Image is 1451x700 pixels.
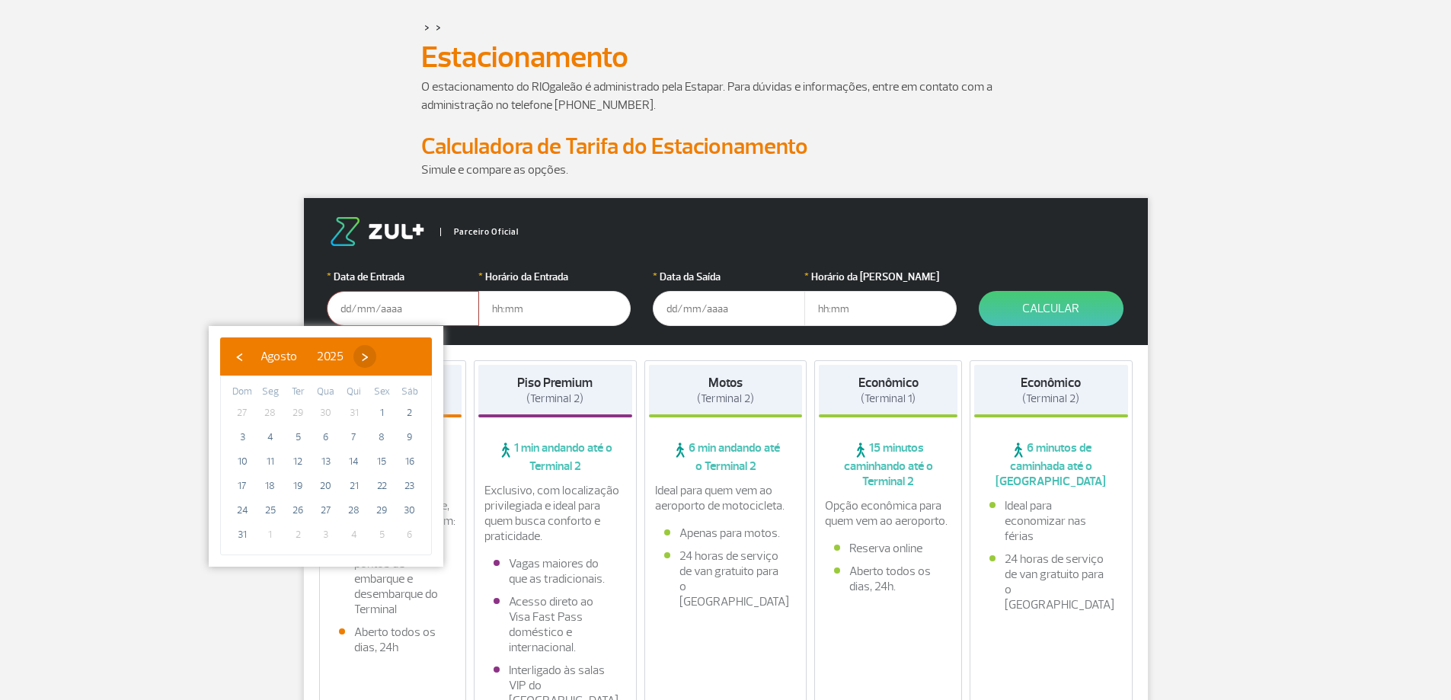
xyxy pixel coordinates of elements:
span: 31 [230,523,254,547]
li: Vagas maiores do que as tradicionais. [494,556,617,587]
li: Aberto todos os dias, 24h [339,625,447,655]
a: > [436,18,441,36]
button: ‹ [228,345,251,368]
span: 15 [369,449,394,474]
button: Agosto [251,345,307,368]
span: 6 min andando até o Terminal 2 [649,440,803,474]
th: weekday [229,384,257,401]
button: › [353,345,376,368]
span: 31 [342,401,366,425]
button: 2025 [307,345,353,368]
span: 2 [286,523,310,547]
th: weekday [368,384,396,401]
li: Acesso direto ao Visa Fast Pass doméstico e internacional. [494,594,617,655]
span: 6 [398,523,422,547]
li: Reserva online [834,541,942,556]
span: 12 [286,449,310,474]
input: hh:mm [478,291,631,326]
span: Agosto [260,349,297,364]
span: 21 [342,474,366,498]
input: hh:mm [804,291,957,326]
span: 18 [258,474,283,498]
span: 8 [369,425,394,449]
span: 3 [314,523,338,547]
p: O estacionamento do RIOgaleão é administrado pela Estapar. Para dúvidas e informações, entre em c... [421,78,1031,114]
span: 7 [342,425,366,449]
strong: Piso Premium [517,375,593,391]
img: logo-zul.png [327,217,427,246]
span: 24 [230,498,254,523]
span: 25 [258,498,283,523]
strong: Motos [708,375,743,391]
bs-datepicker-navigation-view: ​ ​ ​ [228,347,376,362]
th: weekday [395,384,423,401]
span: Parceiro Oficial [440,228,519,236]
span: 22 [369,474,394,498]
strong: Econômico [858,375,919,391]
li: Ideal para economizar nas férias [989,498,1113,544]
span: 17 [230,474,254,498]
span: 14 [342,449,366,474]
span: 5 [369,523,394,547]
li: Apenas para motos. [664,526,788,541]
span: 1 min andando até o Terminal 2 [478,440,632,474]
span: 29 [369,498,394,523]
span: 23 [398,474,422,498]
h2: Calculadora de Tarifa do Estacionamento [421,133,1031,161]
span: (Terminal 2) [697,392,754,406]
span: 19 [286,474,310,498]
span: 3 [230,425,254,449]
span: 26 [286,498,310,523]
label: Horário da [PERSON_NAME] [804,269,957,285]
span: 13 [314,449,338,474]
span: 2025 [317,349,344,364]
span: 2 [398,401,422,425]
input: dd/mm/aaaa [653,291,805,326]
span: 28 [258,401,283,425]
li: Aberto todos os dias, 24h. [834,564,942,594]
span: 30 [314,401,338,425]
span: (Terminal 2) [526,392,583,406]
span: 1 [369,401,394,425]
span: 6 minutos de caminhada até o [GEOGRAPHIC_DATA] [974,440,1128,489]
span: 9 [398,425,422,449]
span: 10 [230,449,254,474]
span: 20 [314,474,338,498]
span: 28 [342,498,366,523]
h1: Estacionamento [421,44,1031,70]
span: 5 [286,425,310,449]
span: 4 [342,523,366,547]
span: (Terminal 1) [861,392,916,406]
button: Calcular [979,291,1123,326]
th: weekday [340,384,368,401]
span: 29 [286,401,310,425]
span: 27 [314,498,338,523]
span: 4 [258,425,283,449]
p: Exclusivo, com localização privilegiada e ideal para quem busca conforto e praticidade. [484,483,626,544]
strong: Econômico [1021,375,1081,391]
span: 15 minutos caminhando até o Terminal 2 [819,440,957,489]
span: 16 [398,449,422,474]
p: Opção econômica para quem vem ao aeroporto. [825,498,951,529]
span: 30 [398,498,422,523]
span: 1 [258,523,283,547]
th: weekday [312,384,340,401]
span: (Terminal 2) [1022,392,1079,406]
th: weekday [284,384,312,401]
bs-datepicker-container: calendar [209,326,443,567]
span: 6 [314,425,338,449]
span: 27 [230,401,254,425]
label: Data de Entrada [327,269,479,285]
a: > [424,18,430,36]
span: 11 [258,449,283,474]
label: Data da Saída [653,269,805,285]
li: Fácil acesso aos pontos de embarque e desembarque do Terminal [339,541,447,617]
p: Ideal para quem vem ao aeroporto de motocicleta. [655,483,797,513]
p: Simule e compare as opções. [421,161,1031,179]
th: weekday [257,384,285,401]
label: Horário da Entrada [478,269,631,285]
li: 24 horas de serviço de van gratuito para o [GEOGRAPHIC_DATA] [664,548,788,609]
li: 24 horas de serviço de van gratuito para o [GEOGRAPHIC_DATA] [989,551,1113,612]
